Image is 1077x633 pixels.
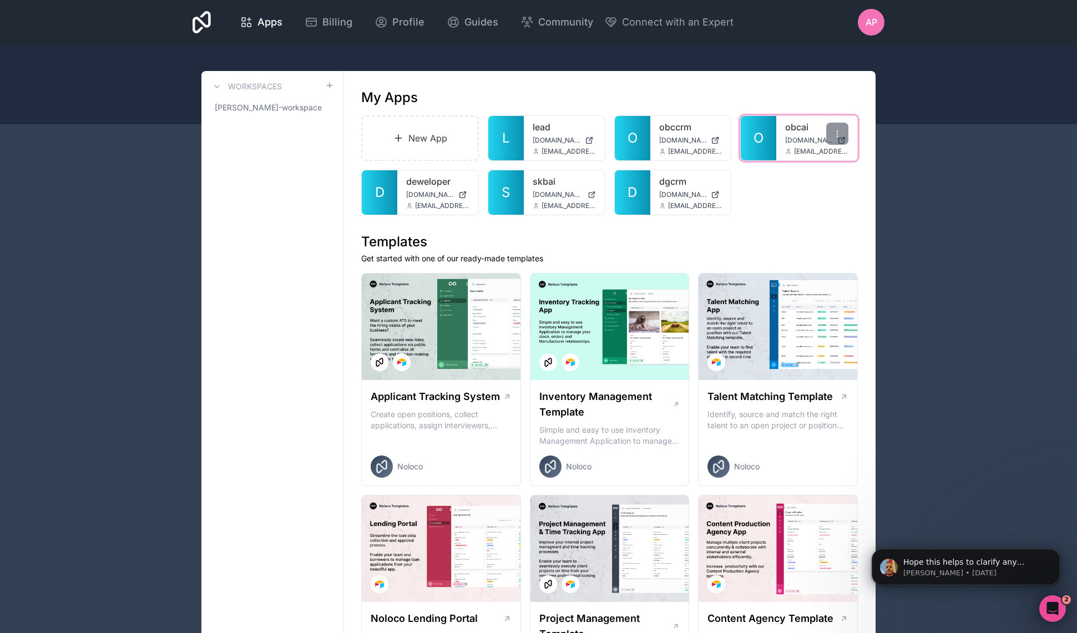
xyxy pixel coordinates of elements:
a: S [488,170,524,215]
span: [DOMAIN_NAME] [785,136,833,145]
a: Workspaces [210,80,282,93]
a: O [741,116,776,160]
span: Connect with an Expert [622,14,734,30]
img: Airtable Logo [566,358,575,367]
span: L [502,129,510,147]
span: Apps [257,14,282,30]
img: Airtable Logo [712,358,721,367]
img: Airtable Logo [566,580,575,589]
span: [EMAIL_ADDRESS][DOMAIN_NAME] [542,147,596,156]
h3: Workspaces [228,81,282,92]
a: [PERSON_NAME]-workspace [210,98,334,118]
a: [DOMAIN_NAME] [785,136,848,145]
span: [DOMAIN_NAME] [659,136,707,145]
a: skbai [533,175,596,188]
span: Community [538,14,593,30]
span: AP [866,16,877,29]
a: Billing [296,10,361,34]
h1: My Apps [361,89,418,107]
span: [DOMAIN_NAME] [406,190,454,199]
a: dgcrm [659,175,722,188]
a: deweloper [406,175,469,188]
p: Get started with one of our ready-made templates [361,253,858,264]
span: O [628,129,638,147]
h1: Content Agency Template [707,611,833,626]
span: 2 [1062,595,1071,604]
img: Airtable Logo [375,580,384,589]
a: [DOMAIN_NAME] [533,190,596,199]
span: [PERSON_NAME]-workspace [215,102,322,113]
span: S [502,184,510,201]
iframe: Intercom notifications message [855,525,1077,603]
span: D [628,184,637,201]
a: New App [361,115,479,161]
span: Noloco [397,461,423,472]
a: Apps [231,10,291,34]
img: Airtable Logo [397,358,406,367]
span: [EMAIL_ADDRESS][DOMAIN_NAME] [415,201,469,210]
h1: Noloco Lending Portal [371,611,478,626]
img: Airtable Logo [712,580,721,589]
button: Connect with an Expert [604,14,734,30]
span: Guides [464,14,498,30]
span: Noloco [566,461,591,472]
a: [DOMAIN_NAME] [659,136,722,145]
span: [DOMAIN_NAME] [533,190,583,199]
h1: Inventory Management Template [539,389,673,420]
span: [DOMAIN_NAME] [659,190,707,199]
h1: Templates [361,233,858,251]
a: [DOMAIN_NAME] [659,190,722,199]
a: lead [533,120,596,134]
a: D [362,170,397,215]
a: Profile [366,10,433,34]
p: Identify, source and match the right talent to an open project or position with our Talent Matchi... [707,409,848,431]
a: Guides [438,10,507,34]
span: Billing [322,14,352,30]
span: Noloco [734,461,760,472]
span: Profile [392,14,424,30]
a: L [488,116,524,160]
a: obcai [785,120,848,134]
span: O [754,129,763,147]
h1: Applicant Tracking System [371,389,500,404]
a: D [615,170,650,215]
span: [EMAIL_ADDRESS][DOMAIN_NAME] [668,147,722,156]
iframe: Intercom live chat [1039,595,1066,622]
p: Simple and easy to use Inventory Management Application to manage your stock, orders and Manufact... [539,424,680,447]
a: [DOMAIN_NAME] [406,190,469,199]
a: Community [512,10,602,34]
span: [EMAIL_ADDRESS][DOMAIN_NAME] [668,201,722,210]
span: D [375,184,385,201]
h1: Talent Matching Template [707,389,833,404]
a: O [615,116,650,160]
span: [DOMAIN_NAME] [533,136,580,145]
span: [EMAIL_ADDRESS][DOMAIN_NAME] [542,201,596,210]
a: obccrm [659,120,722,134]
span: [EMAIL_ADDRESS][DOMAIN_NAME] [794,147,848,156]
p: Create open positions, collect applications, assign interviewers, centralise candidate feedback a... [371,409,512,431]
a: [DOMAIN_NAME] [533,136,596,145]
